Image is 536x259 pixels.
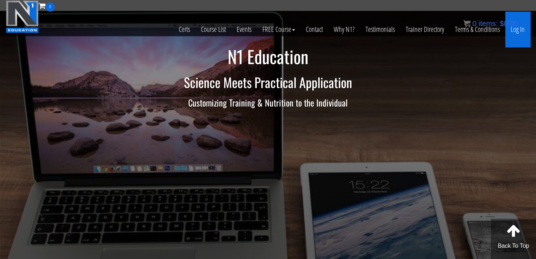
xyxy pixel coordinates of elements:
img: n1-education [6,0,39,33]
a: 0 items: $0.00 [463,20,518,28]
a: Terms & Conditions [450,12,505,47]
img: icon11.png [463,20,470,27]
a: Testimonials [360,12,400,47]
a: Contact [300,12,328,47]
a: Why N1? [328,12,360,47]
h3: Customizing Training & Nutrition to the Individual [56,98,480,107]
span: items: [478,20,498,28]
span: 0 [46,3,55,12]
a: Course List [195,12,231,47]
span: 0 [472,20,476,28]
bdi: 0.00 [500,20,518,28]
a: Trainer Directory [400,12,450,47]
a: Events [231,12,257,47]
span: $ [500,20,504,28]
h2: Science Meets Practical Application [56,75,480,89]
h1: N1 Education [56,47,480,66]
a: Log In [505,12,530,47]
a: Certs [173,12,195,47]
a: FREE Course [257,12,300,47]
a: 0 [39,1,55,11]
